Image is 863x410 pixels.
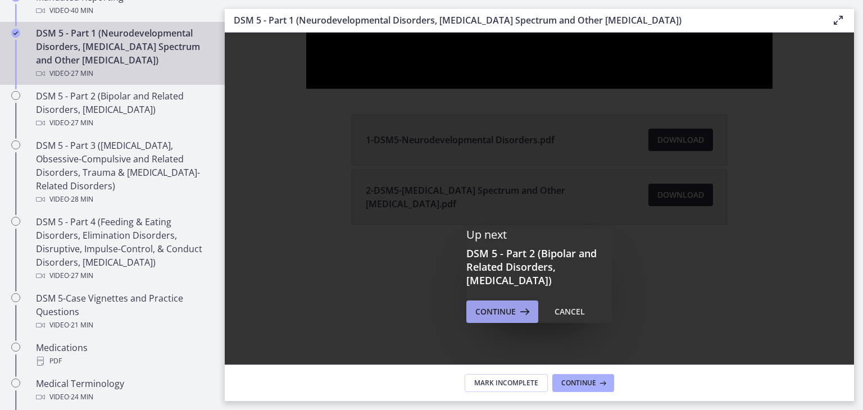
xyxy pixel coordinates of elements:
button: Mark Incomplete [465,374,548,392]
div: Video [36,318,211,332]
div: DSM 5 - Part 3 ([MEDICAL_DATA], Obsessive-Compulsive and Related Disorders, Trauma & [MEDICAL_DAT... [36,139,211,206]
span: Continue [475,305,516,318]
div: Video [36,269,211,283]
button: Cancel [546,300,594,323]
h3: DSM 5 - Part 2 (Bipolar and Related Disorders, [MEDICAL_DATA]) [466,247,612,287]
span: Mark Incomplete [474,379,538,388]
span: Continue [561,379,596,388]
div: Video [36,390,211,404]
span: · 28 min [69,193,93,206]
div: Medical Terminology [36,377,211,404]
span: · 40 min [69,4,93,17]
span: · 27 min [69,116,93,130]
span: · 27 min [69,269,93,283]
div: Video [36,116,211,130]
div: Video [36,4,211,17]
div: DSM 5 - Part 1 (Neurodevelopmental Disorders, [MEDICAL_DATA] Spectrum and Other [MEDICAL_DATA]) [36,26,211,80]
span: · 24 min [69,390,93,404]
span: · 21 min [69,318,93,332]
button: Continue [466,300,538,323]
div: Video [36,193,211,206]
div: Medications [36,341,211,368]
i: Completed [11,29,20,38]
div: DSM 5-Case Vignettes and Practice Questions [36,291,211,332]
p: Up next [466,227,612,242]
div: PDF [36,354,211,368]
div: Cancel [555,305,585,318]
button: Continue [552,374,614,392]
span: · 27 min [69,67,93,80]
div: DSM 5 - Part 2 (Bipolar and Related Disorders, [MEDICAL_DATA]) [36,89,211,130]
div: DSM 5 - Part 4 (Feeding & Eating Disorders, Elimination Disorders, Disruptive, Impulse-Control, &... [36,215,211,283]
h3: DSM 5 - Part 1 (Neurodevelopmental Disorders, [MEDICAL_DATA] Spectrum and Other [MEDICAL_DATA]) [234,13,814,27]
div: Video [36,67,211,80]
